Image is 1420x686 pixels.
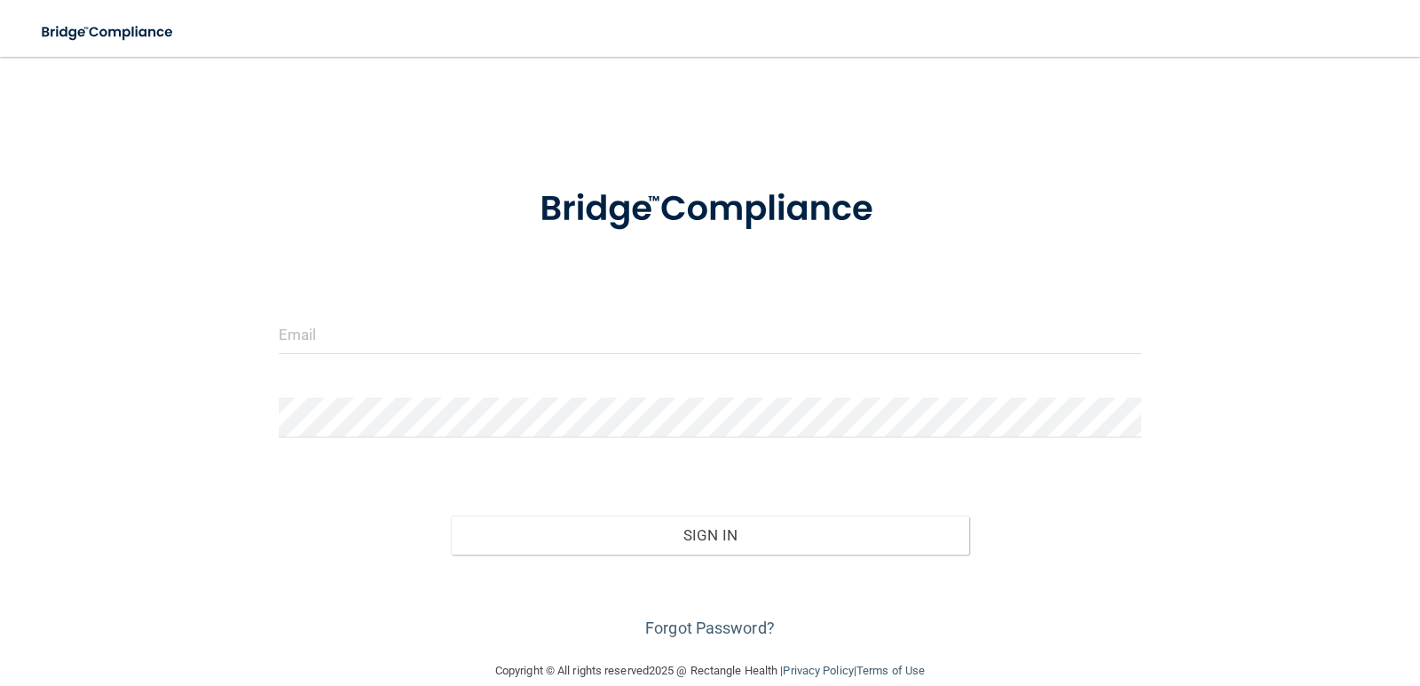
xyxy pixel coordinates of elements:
[856,664,925,677] a: Terms of Use
[27,14,190,51] img: bridge_compliance_login_screen.278c3ca4.svg
[279,314,1142,354] input: Email
[783,664,853,677] a: Privacy Policy
[645,619,775,637] a: Forgot Password?
[451,516,969,555] button: Sign In
[503,163,917,256] img: bridge_compliance_login_screen.278c3ca4.svg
